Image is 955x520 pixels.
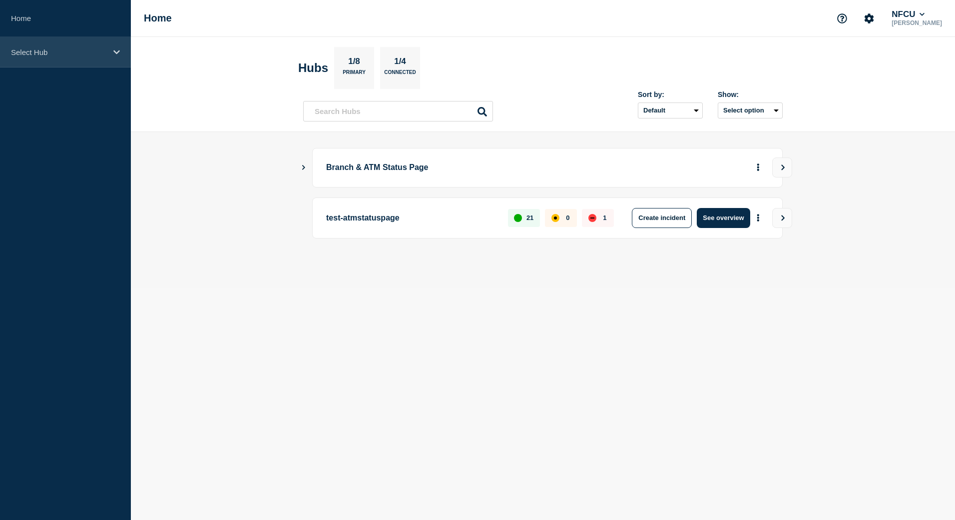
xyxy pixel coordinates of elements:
[718,90,783,98] div: Show:
[890,9,927,19] button: NFCU
[772,157,792,177] button: View
[303,101,493,121] input: Search Hubs
[772,208,792,228] button: View
[298,61,328,75] h2: Hubs
[514,214,522,222] div: up
[638,90,703,98] div: Sort by:
[632,208,692,228] button: Create incident
[11,48,107,56] p: Select Hub
[859,8,880,29] button: Account settings
[752,158,765,177] button: More actions
[343,69,366,80] p: Primary
[144,12,172,24] h1: Home
[326,208,496,228] p: test-atmstatuspage
[526,214,533,221] p: 21
[832,8,853,29] button: Support
[391,56,410,69] p: 1/4
[588,214,596,222] div: down
[603,214,606,221] p: 1
[697,208,750,228] button: See overview
[718,102,783,118] button: Select option
[890,19,944,26] p: [PERSON_NAME]
[384,69,416,80] p: Connected
[326,158,602,177] p: Branch & ATM Status Page
[638,102,703,118] select: Sort by
[752,208,765,227] button: More actions
[301,164,306,171] button: Show Connected Hubs
[345,56,364,69] p: 1/8
[566,214,569,221] p: 0
[551,214,559,222] div: affected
